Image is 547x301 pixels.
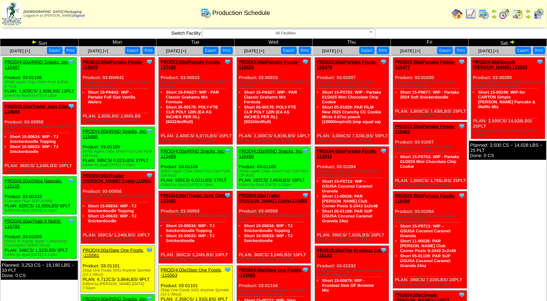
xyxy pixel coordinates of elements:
[5,239,76,248] div: (That's It Organic Apple + Strawberry Crunchables (200/0.35oz))
[5,218,62,229] a: PROD(6:00a)Thats It Nutriti-115793
[5,199,76,203] div: (Cassava Flour SUP (4/5lb))
[400,239,456,253] a: Short 11-00026: PAR [PERSON_NAME] Club Corner Posts S-2443 2x2x48
[161,138,232,143] div: Edited by Bpali [DATE] 9:53pm
[161,193,229,203] a: PROD(4:00a)Trader Joes Comp-115492
[237,147,311,189] div: Product: 03-01109 PLAN: 282CS / 2,854LBS / 18PLT
[509,39,515,45] img: arrowright.gif
[302,192,309,199] img: Tooltip
[125,47,141,54] button: Export
[224,192,231,199] img: Tooltip
[3,217,77,259] div: Product: 03-01059 PLAN: 348CS / 1,523LBS / 6PLT
[10,134,58,144] a: Short 15-00634: WIP - TJ Snickerdoodle Topping
[68,177,75,184] img: Tooltip
[5,124,76,133] div: (Trader [PERSON_NAME] Cookies (24-6oz))
[10,49,30,53] a: [DATE] [+]
[322,105,382,124] a: Short 05-01029: PAR FILM New 2025 Crunchy CC Cookie Minis 0.67oz pouch (10000imp/roll) (imp equal...
[478,8,489,19] img: calendarprod.gif
[88,90,136,104] a: Short 15-PA642: WIP - Partake Full Size Vanilla Wafers
[2,2,21,25] img: zoroco-logo-small.webp
[322,179,373,193] a: Short 15-P0713: WIP – GSUSA Coconut Caramel Granola
[68,103,75,110] img: Tooltip
[465,8,476,19] img: line_graph.gif
[437,47,453,54] button: Export
[83,238,155,242] div: Edited by Bpali [DATE] 4:09pm
[156,39,235,46] td: Tue
[322,278,374,293] a: Short 15-00679: WIP - Krusteaz New GF Brownie Mix
[83,282,155,290] div: Edited by [PERSON_NAME] [DATE] 7:52pm
[525,8,531,14] img: arrowleft.gif
[5,94,76,98] div: Edited by Bpali [DATE] 4:12pm
[10,144,58,154] a: Short 15-00633: WIP - TJ Snickerdoodle
[146,58,153,65] img: Tooltip
[239,267,302,278] a: PROD(4:00a)Step One Foods, -115565
[317,80,389,88] div: (Partake 2024 CARTON CC Mini Cookies (10-0.67oz/6-6.7oz))
[146,247,153,253] img: Tooltip
[161,80,232,88] div: (PARTAKE-6.75oz [PERSON_NAME] (6-6.75oz))
[166,223,214,233] a: Short 15-00634: WIP - TJ Snickerdoodle Topping
[317,59,377,70] a: PROD(3:00a)Partake Foods-115478
[512,8,523,19] img: calendarinout.gif
[395,114,467,118] div: Edited by Bpali [DATE] 5:37pm
[455,47,467,54] button: Print
[317,268,389,277] div: (Krusteaz 2025 GF Double Chocolate Brownie (8/20oz))
[83,80,155,88] div: (Partake Bulk Full size Vanilla Wafers (LBS) (Super Sac))
[491,8,497,14] img: arrowleft.gif
[161,267,222,278] a: PROD(4:00a)Step One Foods, -115563
[395,80,467,88] div: (Partake 2024 Soft Snickerdoodle Cookies (6/5.5oz))
[537,58,544,65] img: Tooltip
[302,266,309,273] img: Tooltip
[161,59,221,70] a: PROD(3:00a)Partake Foods-115482
[166,49,186,53] span: [DATE] [+]
[166,233,214,243] a: Short 15-00633: WIP - TJ Snickerdoodle
[458,58,465,65] img: Tooltip
[142,47,155,54] button: Print
[533,8,544,19] img: calendarcustomer.gif
[88,204,137,213] a: Short 15-00634: WIP - TJ Snickerdoodle Topping
[302,58,309,65] img: Tooltip
[239,183,311,187] div: Edited by Bpali [DATE] 8:29pm
[3,58,77,100] div: Product: 03-01108 PLAN: 1,920CS / 1,928LBS / 12PLT
[161,169,232,178] div: (RIND Apple Chips Dried Fruit Club Pack (18-9oz))
[3,177,77,215] div: Product: 03-00333 PLAN: 625CS / 12,500LBS / 6PLT
[224,266,231,273] img: Tooltip
[5,178,62,189] a: PROD(6:00a)Ottos Naturals-115155
[237,58,311,145] div: Product: 03-00915 PLAN: 2,300CS / 5,819LBS / 14PLT
[359,47,375,54] button: Export
[400,49,421,53] a: [DATE] [+]
[5,253,76,257] div: Edited by Bpali [DATE] 4:11pm
[161,183,232,187] div: Edited by Bpali [DATE] 8:29pm
[73,14,85,18] a: (logout)
[224,147,231,154] img: Tooltip
[395,59,455,70] a: PROD(3:00a)Partake Foods-115477
[244,233,293,243] a: Short 15-00633: WIP - TJ Snickerdoodle
[65,47,77,54] button: Print
[161,257,232,261] div: Edited by Bpali [DATE] 8:30pm
[395,193,455,204] a: PROD(4:00a)Partake Foods-115494
[244,90,297,104] a: Short 15-PA627: WIP - PAR Classic Grahams Mix Formula
[159,58,233,145] div: Product: 03-00915 PLAN: 2,400CS / 6,072LBS / 15PLT
[317,238,389,242] div: Edited by Bpali [DATE] 7:57pm
[400,253,451,268] a: Short 05-01109: PAR SUP GSUSA Coconut Caramel Granola 24oz
[81,246,155,292] div: Product: 03-01101 PLAN: 4,712CS / 3,864LBS / 9PLT
[315,147,389,244] div: Product: 03-01094 PLAN: 390CS / 7,020LBS / 20PLT
[312,39,391,46] td: Thu
[81,171,155,244] div: Product: 03-00958 PLAN: 360CS / 3,240LBS / 10PLT
[499,8,510,19] img: calendarblend.gif
[1,261,78,280] div: Planned: 3,253 CS ~ 19,190 LBS ~ 33 PLT Done: 0 CS
[400,154,460,169] a: Short 15-P0703: WIP - Partake 01/2025 Mini Chocolate Chip Cookie
[458,192,465,199] img: Tooltip
[395,214,467,222] div: (Partake-GSUSA Coconut Caramel Granola (12-24oz))
[469,141,546,160] div: Planned: 3,500 CS ~ 14,028 LBS ~ 25 PLT Done: 0 CS
[88,214,137,223] a: Short 15-00633: WIP - TJ Snickerdoodle
[5,59,69,70] a: PROD(4:00a)RIND Snacks, Inc-115487
[395,183,467,187] div: Edited by Bpali [DATE] 8:05pm
[244,105,296,124] a: Short 05-00170: POLY-FTE CLR POLY 12IN (EA AS INCHES PER RL)(93324in/Roll)
[322,194,378,208] a: Short 11-00026: PAR [PERSON_NAME] Club Corner Posts S-2443 2x2x48
[478,90,536,109] a: Short 15-00248: WIP-for CARTON Simple [PERSON_NAME] Pancake & Waffle Mix
[239,148,303,159] a: PROD(4:00a)RIND Snacks, Inc-115490
[161,288,232,296] div: (Step One Foods 5001 Anytime Sprinkle (12-1.09oz))
[400,224,451,238] a: Short 15-P0713: WIP – GSUSA Coconut Caramel Granola
[205,29,366,37] span: All Facilities
[239,80,311,88] div: (PARTAKE-6.75oz [PERSON_NAME] (6-6.75oz))
[380,247,387,253] img: Tooltip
